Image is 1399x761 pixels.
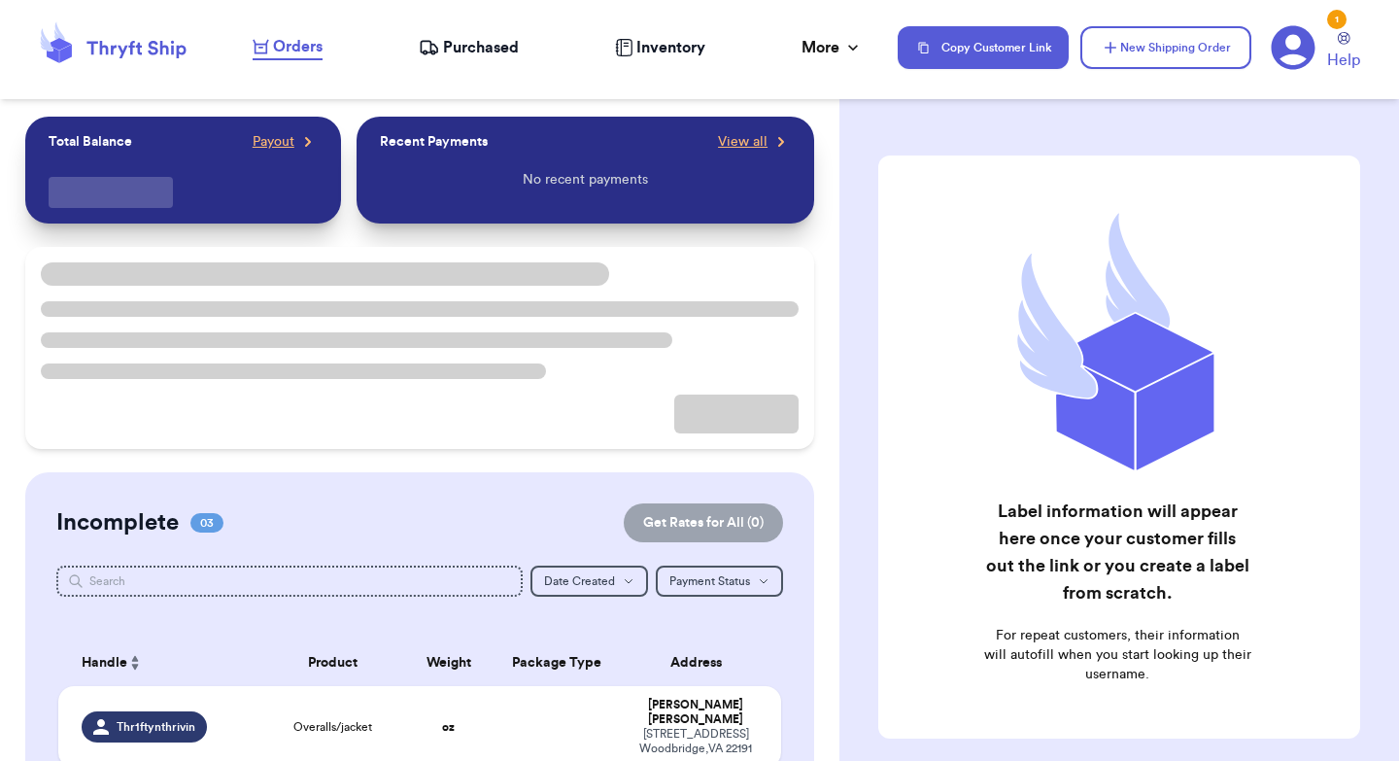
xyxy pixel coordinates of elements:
[624,503,783,542] button: Get Rates for All (0)
[718,132,791,152] a: View all
[983,498,1251,606] h2: Label information will appear here once your customer fills out the link or you create a label fr...
[1080,26,1251,69] button: New Shipping Order
[442,721,455,733] strong: oz
[656,566,783,597] button: Payment Status
[260,640,405,686] th: Product
[633,727,758,756] div: [STREET_ADDRESS] Woodbridge , VA 22191
[633,698,758,727] div: [PERSON_NAME] [PERSON_NAME]
[253,132,294,152] span: Payout
[419,36,519,59] a: Purchased
[718,132,768,152] span: View all
[1327,49,1360,72] span: Help
[443,36,519,59] span: Purchased
[253,35,323,60] a: Orders
[983,626,1251,684] p: For repeat customers, their information will autofill when you start looking up their username.
[56,507,179,538] h2: Incomplete
[273,35,323,58] span: Orders
[898,26,1069,69] button: Copy Customer Link
[1327,32,1360,72] a: Help
[117,719,195,735] span: Thr1ftynthrivin
[253,132,318,152] a: Payout
[82,653,127,674] span: Handle
[56,566,523,597] input: Search
[544,575,615,587] span: Date Created
[405,640,492,686] th: Weight
[380,132,488,152] p: Recent Payments
[669,575,750,587] span: Payment Status
[190,513,223,533] span: 03
[802,36,863,59] div: More
[530,566,648,597] button: Date Created
[523,170,648,190] p: No recent payments
[1327,10,1347,29] div: 1
[636,36,705,59] span: Inventory
[492,640,622,686] th: Package Type
[1271,25,1315,70] a: 1
[127,651,143,675] button: Sort ascending
[615,36,705,59] a: Inventory
[622,640,781,686] th: Address
[293,719,372,735] span: Overalls/jacket
[49,132,132,152] p: Total Balance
